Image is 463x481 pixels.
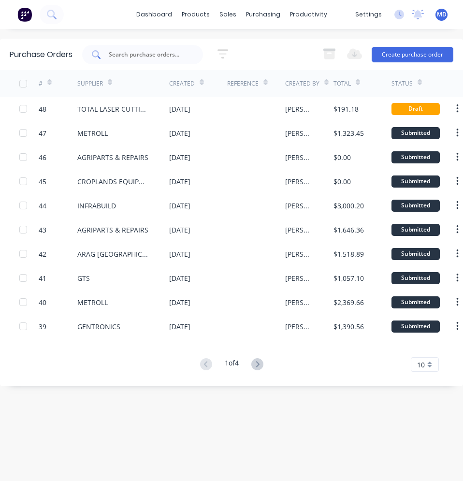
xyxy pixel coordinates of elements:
[77,128,108,138] div: METROLL
[39,225,46,235] div: 43
[39,128,46,138] div: 47
[169,152,190,162] div: [DATE]
[241,7,285,22] div: purchasing
[39,104,46,114] div: 48
[333,152,351,162] div: $0.00
[333,225,364,235] div: $1,646.36
[39,79,43,88] div: #
[391,200,440,212] div: Submitted
[39,201,46,211] div: 44
[285,176,314,187] div: [PERSON_NAME]
[391,321,440,333] div: Submitted
[169,201,190,211] div: [DATE]
[169,297,190,307] div: [DATE]
[77,297,108,307] div: METROLL
[333,128,364,138] div: $1,323.45
[285,79,319,88] div: Created By
[391,175,440,188] div: Submitted
[77,249,150,259] div: ARAG [GEOGRAPHIC_DATA]
[131,7,177,22] a: dashboard
[169,273,190,283] div: [DATE]
[285,321,314,332] div: [PERSON_NAME]
[39,176,46,187] div: 45
[39,152,46,162] div: 46
[77,321,120,332] div: GENTRONICS
[77,225,148,235] div: AGRIPARTS & REPAIRS
[169,104,190,114] div: [DATE]
[391,127,440,139] div: Submitted
[77,273,90,283] div: GTS
[391,248,440,260] div: Submitted
[391,79,413,88] div: Status
[39,273,46,283] div: 41
[417,360,425,370] span: 10
[169,321,190,332] div: [DATE]
[108,50,188,59] input: Search purchase orders...
[391,224,440,236] div: Submitted
[77,104,150,114] div: TOTAL LASER CUTTING SERVICES
[77,201,116,211] div: INFRABUILD
[285,225,314,235] div: [PERSON_NAME]
[285,7,332,22] div: productivity
[39,297,46,307] div: 40
[77,152,148,162] div: AGRIPARTS & REPAIRS
[285,128,314,138] div: [PERSON_NAME]
[169,128,190,138] div: [DATE]
[225,358,239,372] div: 1 of 4
[350,7,387,22] div: settings
[333,201,364,211] div: $3,000.20
[17,7,32,22] img: Factory
[333,273,364,283] div: $1,057.10
[285,297,314,307] div: [PERSON_NAME]
[169,225,190,235] div: [DATE]
[10,49,72,60] div: Purchase Orders
[177,7,215,22] div: products
[285,104,314,114] div: [PERSON_NAME]
[227,79,259,88] div: Reference
[169,249,190,259] div: [DATE]
[77,176,150,187] div: CROPLANDS EQUIPMENT - NAREMBEEN
[333,104,359,114] div: $191.18
[285,249,314,259] div: [PERSON_NAME]
[285,152,314,162] div: [PERSON_NAME]
[333,176,351,187] div: $0.00
[333,321,364,332] div: $1,390.56
[39,249,46,259] div: 42
[391,296,440,308] div: Submitted
[391,103,440,115] div: Draft
[169,79,195,88] div: Created
[285,201,314,211] div: [PERSON_NAME]
[285,273,314,283] div: [PERSON_NAME]
[333,79,351,88] div: Total
[169,176,190,187] div: [DATE]
[39,321,46,332] div: 39
[437,10,447,19] span: MD
[391,151,440,163] div: Submitted
[77,79,103,88] div: Supplier
[391,272,440,284] div: Submitted
[333,297,364,307] div: $2,369.66
[333,249,364,259] div: $1,518.89
[372,47,453,62] button: Create purchase order
[215,7,241,22] div: sales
